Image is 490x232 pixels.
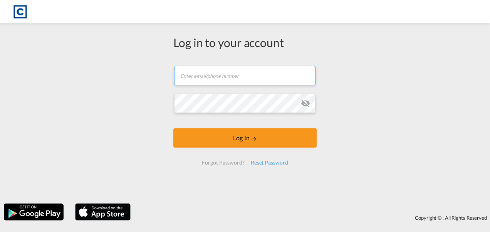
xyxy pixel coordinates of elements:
input: Enter email/phone number [174,66,315,85]
img: 1fdb9190129311efbfaf67cbb4249bed.jpeg [12,3,29,20]
div: Forgot Password? [199,156,247,170]
div: Reset Password [248,156,291,170]
img: google.png [3,203,64,221]
div: Copyright © . All Rights Reserved [134,211,490,224]
div: Log in to your account [173,34,317,50]
md-icon: icon-eye-off [301,99,310,108]
img: apple.png [74,203,131,221]
button: LOGIN [173,128,317,148]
